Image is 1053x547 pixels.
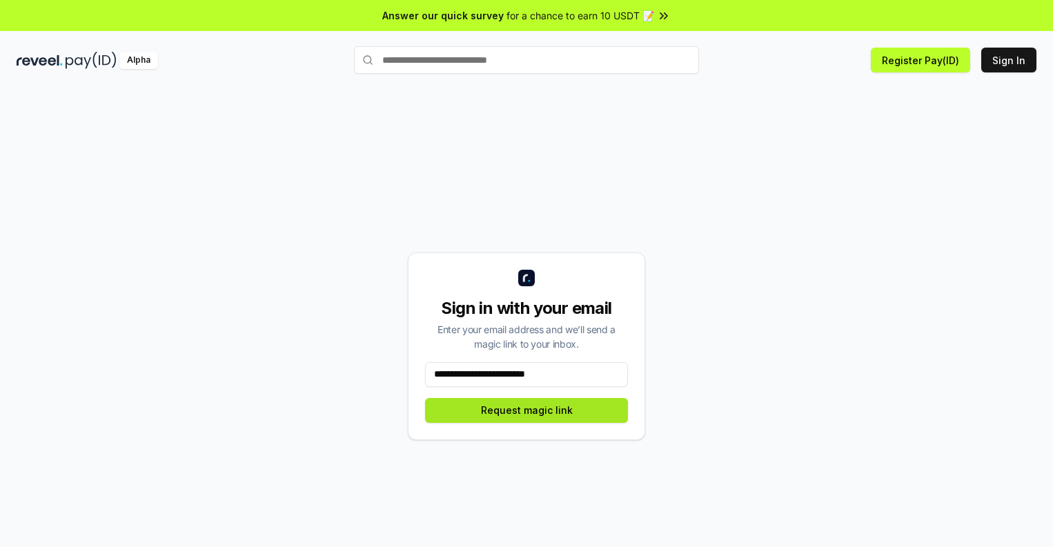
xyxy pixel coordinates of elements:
span: Answer our quick survey [382,8,504,23]
button: Sign In [981,48,1036,72]
img: reveel_dark [17,52,63,69]
div: Enter your email address and we’ll send a magic link to your inbox. [425,322,628,351]
div: Alpha [119,52,158,69]
button: Request magic link [425,398,628,423]
img: pay_id [66,52,117,69]
img: logo_small [518,270,535,286]
div: Sign in with your email [425,297,628,319]
span: for a chance to earn 10 USDT 📝 [506,8,654,23]
button: Register Pay(ID) [871,48,970,72]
